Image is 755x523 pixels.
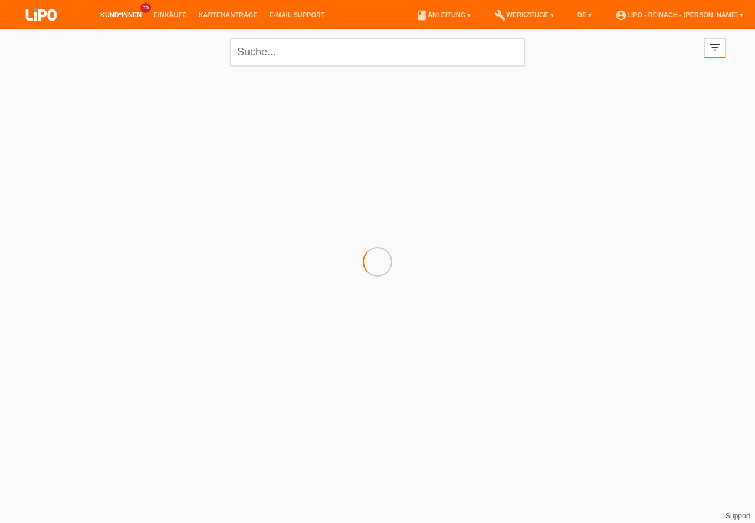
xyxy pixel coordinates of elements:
[410,11,477,18] a: bookAnleitung ▾
[615,9,627,21] i: account_circle
[494,9,506,21] i: build
[264,11,331,18] a: E-Mail Support
[708,41,721,54] i: filter_list
[609,11,749,18] a: account_circleLIPO - Reinach - [PERSON_NAME] ▾
[230,38,525,66] input: Suche...
[726,512,750,520] a: Support
[140,3,151,13] span: 35
[572,11,598,18] a: DE ▾
[193,11,264,18] a: Kartenanträge
[94,11,147,18] a: Kund*innen
[147,11,192,18] a: Einkäufe
[12,24,71,33] a: LIPO pay
[416,9,428,21] i: book
[488,11,560,18] a: buildWerkzeuge ▾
